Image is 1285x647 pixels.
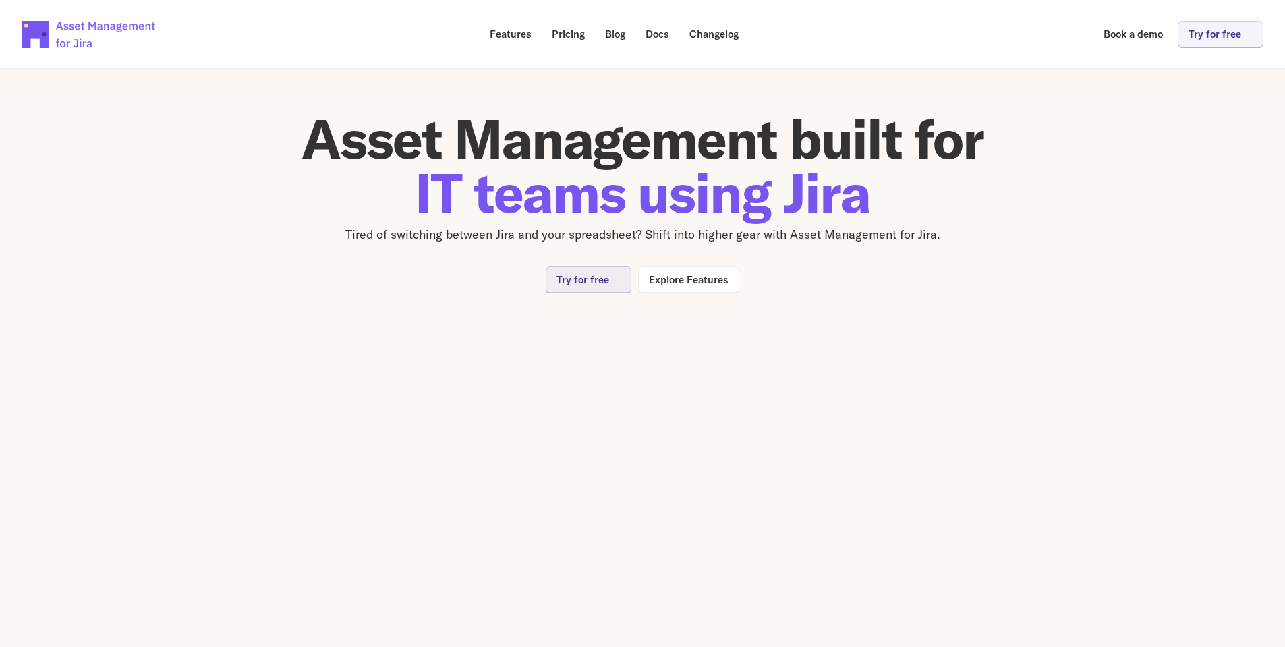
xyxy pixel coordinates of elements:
p: Try for free [1189,29,1241,39]
a: Pricing [542,21,594,47]
p: Changelog [689,29,739,39]
a: Changelog [680,21,748,47]
p: Pricing [552,29,585,39]
p: Tired of switching between Jira and your spreadsheet? Shift into higher gear with Asset Managemen... [238,225,1048,245]
a: Features [480,21,541,47]
a: Try for free [1178,21,1263,47]
p: Book a demo [1104,29,1163,39]
a: Blog [596,21,635,47]
p: Docs [646,29,669,39]
a: Book a demo [1094,21,1172,47]
p: Try for free [556,275,609,285]
h1: Asset Management built for [238,112,1048,220]
p: Explore Features [649,275,729,285]
a: Try for free [546,266,631,293]
a: Docs [636,21,679,47]
p: Blog [605,29,625,39]
span: IT teams using Jira [415,159,870,227]
a: Explore Features [638,266,739,293]
p: Features [490,29,532,39]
